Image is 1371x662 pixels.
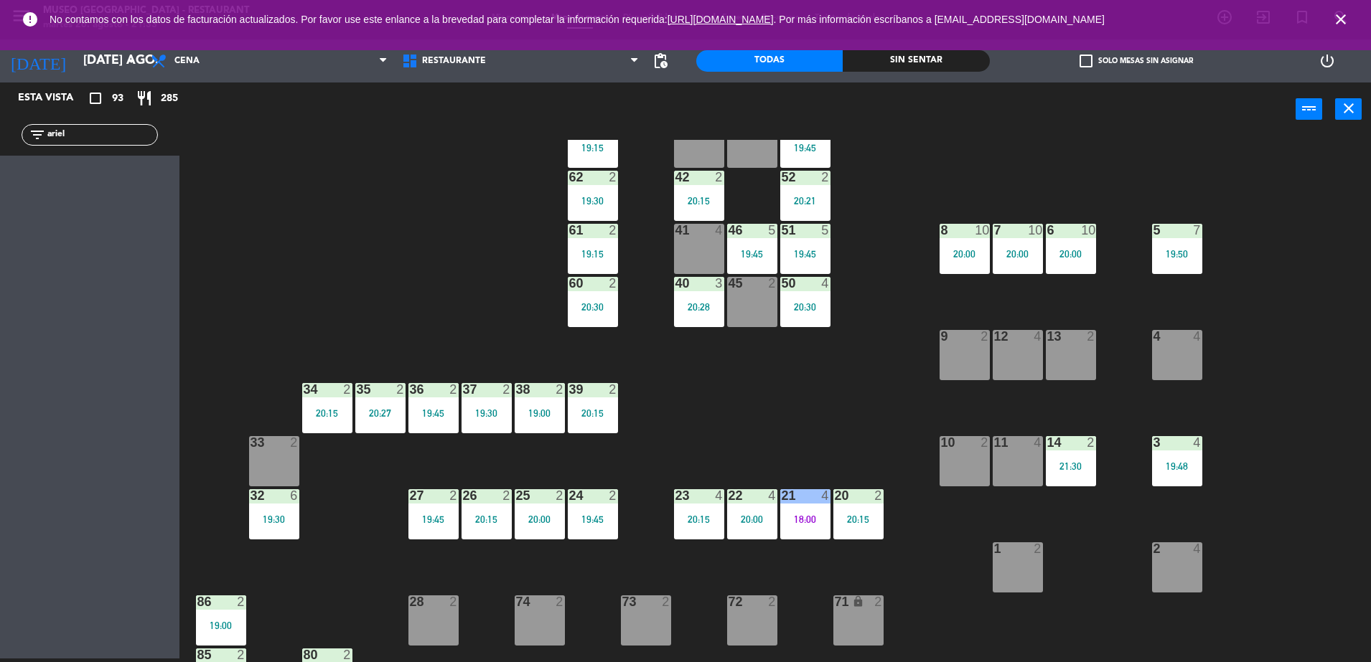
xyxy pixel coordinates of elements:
[780,143,830,153] div: 19:45
[609,489,617,502] div: 2
[1046,461,1096,471] div: 21:30
[462,408,512,418] div: 19:30
[652,52,669,70] span: pending_actions
[174,56,200,66] span: Cena
[502,383,511,396] div: 2
[981,436,989,449] div: 2
[975,224,989,237] div: 10
[462,514,512,524] div: 20:15
[675,489,676,502] div: 23
[1332,11,1349,28] i: close
[874,489,883,502] div: 2
[994,542,995,555] div: 1
[1034,542,1042,555] div: 2
[852,595,864,607] i: lock
[7,90,103,107] div: Esta vista
[556,489,564,502] div: 2
[29,126,46,143] i: filter_list
[568,302,618,312] div: 20:30
[1335,98,1362,120] button: close
[843,50,989,72] div: Sin sentar
[249,514,299,524] div: 19:30
[87,90,104,107] i: crop_square
[343,383,352,396] div: 2
[768,277,777,290] div: 2
[123,52,140,70] i: arrow_drop_down
[715,171,724,184] div: 2
[609,383,617,396] div: 2
[22,11,39,28] i: error
[449,383,458,396] div: 2
[821,224,830,237] div: 5
[251,436,251,449] div: 33
[1301,100,1318,117] i: power_input
[768,595,777,608] div: 2
[422,56,486,66] span: Restaurante
[729,595,729,608] div: 72
[715,489,724,502] div: 4
[463,489,464,502] div: 26
[408,514,459,524] div: 19:45
[675,171,676,184] div: 42
[112,90,123,107] span: 93
[994,224,995,237] div: 7
[197,595,198,608] div: 86
[568,249,618,259] div: 19:15
[1047,330,1048,343] div: 13
[1034,330,1042,343] div: 4
[569,383,570,396] div: 39
[994,436,995,449] div: 11
[302,408,352,418] div: 20:15
[516,595,517,608] div: 74
[622,595,623,608] div: 73
[46,127,157,143] input: Filtrar por nombre...
[568,408,618,418] div: 20:15
[833,514,884,524] div: 20:15
[774,14,1105,25] a: . Por más información escríbanos a [EMAIL_ADDRESS][DOMAIN_NAME]
[396,383,405,396] div: 2
[1047,224,1048,237] div: 6
[1081,224,1095,237] div: 10
[569,489,570,502] div: 24
[1154,224,1154,237] div: 5
[568,514,618,524] div: 19:45
[197,648,198,661] div: 85
[668,14,774,25] a: [URL][DOMAIN_NAME]
[1193,436,1202,449] div: 4
[674,302,724,312] div: 20:28
[237,595,245,608] div: 2
[161,90,178,107] span: 285
[609,224,617,237] div: 2
[516,383,517,396] div: 38
[981,330,989,343] div: 2
[1154,330,1154,343] div: 4
[136,90,153,107] i: restaurant
[1193,330,1202,343] div: 4
[569,171,570,184] div: 62
[290,436,299,449] div: 2
[1193,542,1202,555] div: 4
[1154,436,1154,449] div: 3
[1046,249,1096,259] div: 20:00
[941,224,942,237] div: 8
[568,196,618,206] div: 19:30
[1154,542,1154,555] div: 2
[556,383,564,396] div: 2
[768,224,777,237] div: 5
[729,489,729,502] div: 22
[780,302,830,312] div: 20:30
[1028,224,1042,237] div: 10
[355,408,406,418] div: 20:27
[729,224,729,237] div: 46
[449,489,458,502] div: 2
[1319,52,1336,70] i: power_settings_new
